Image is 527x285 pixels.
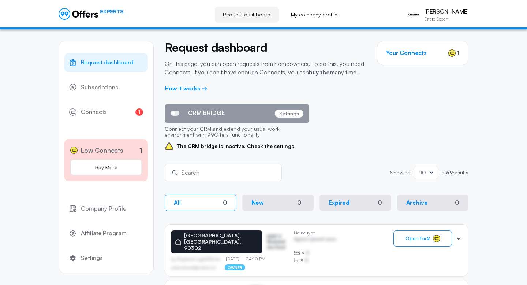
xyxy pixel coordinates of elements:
[294,237,336,244] p: Agrwsv qwervf oiuns
[81,107,107,117] span: Connects
[64,199,148,218] a: Company Profile
[100,8,123,15] span: EXPERTS
[184,233,258,251] p: [GEOGRAPHIC_DATA], [GEOGRAPHIC_DATA], 90302
[81,204,126,214] span: Company Profile
[420,169,426,175] span: 10
[306,249,309,256] span: B
[446,169,453,175] strong: 59
[424,8,468,15] p: [PERSON_NAME]
[171,256,223,262] p: by Afgdsrwe Ljgjkdfsbvas
[59,8,123,20] a: EXPERTS
[251,199,264,206] p: New
[225,264,246,270] p: owner
[174,199,181,206] p: All
[64,103,148,122] a: Connects1
[407,7,421,22] img: Ed Alvarez
[242,195,314,211] button: New0
[81,83,118,92] span: Subscriptions
[441,170,468,175] p: of results
[135,108,143,116] span: 1
[165,195,236,211] button: All0
[427,235,430,241] strong: 2
[378,199,382,206] div: 0
[165,142,309,151] span: The CRM bridge is inactive. Check the settings
[309,69,335,76] a: buy them
[386,49,427,56] h3: Your Connects
[64,249,148,268] a: Settings
[165,41,366,54] h2: Request dashboard
[329,199,350,206] p: Expired
[64,78,148,97] a: Subscriptions
[223,256,243,262] p: [DATE]
[243,256,266,262] p: 04:10 PM
[294,199,304,207] div: 0
[81,58,134,67] span: Request dashboard
[457,49,459,58] span: 1
[406,199,428,206] p: Archive
[165,60,366,76] p: On this page, you can open requests from homeowners. To do this, you need Connects. If you don't ...
[64,53,148,72] a: Request dashboard
[424,17,468,21] p: Estate Expert
[294,249,336,256] div: ×
[165,123,309,142] p: Connect your CRM and extend your usual work environment with 99Offers functionality
[81,253,103,263] span: Settings
[455,199,459,206] div: 0
[64,224,148,243] a: Affiliate Program
[405,236,430,241] span: Open for
[70,159,142,175] a: Buy More
[188,110,225,116] span: CRM BRIDGE
[294,256,336,264] div: ×
[81,145,123,156] span: Low Connects
[171,265,216,270] p: asdfasdfasasfd@asdfasd.asf
[165,85,208,92] a: How it works →
[390,170,411,175] p: Showing
[215,7,279,23] a: Request dashboard
[319,195,391,211] button: Expired0
[393,230,452,247] button: Open for2
[283,7,345,23] a: My company profile
[223,199,227,206] div: 0
[267,234,288,250] p: ASDF S Sfasfdasfdas Dasd
[294,230,336,236] p: House type
[305,256,308,264] span: B
[397,195,469,211] button: Archive0
[81,229,127,238] span: Affiliate Program
[139,145,142,155] p: 1
[275,110,303,118] p: Settings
